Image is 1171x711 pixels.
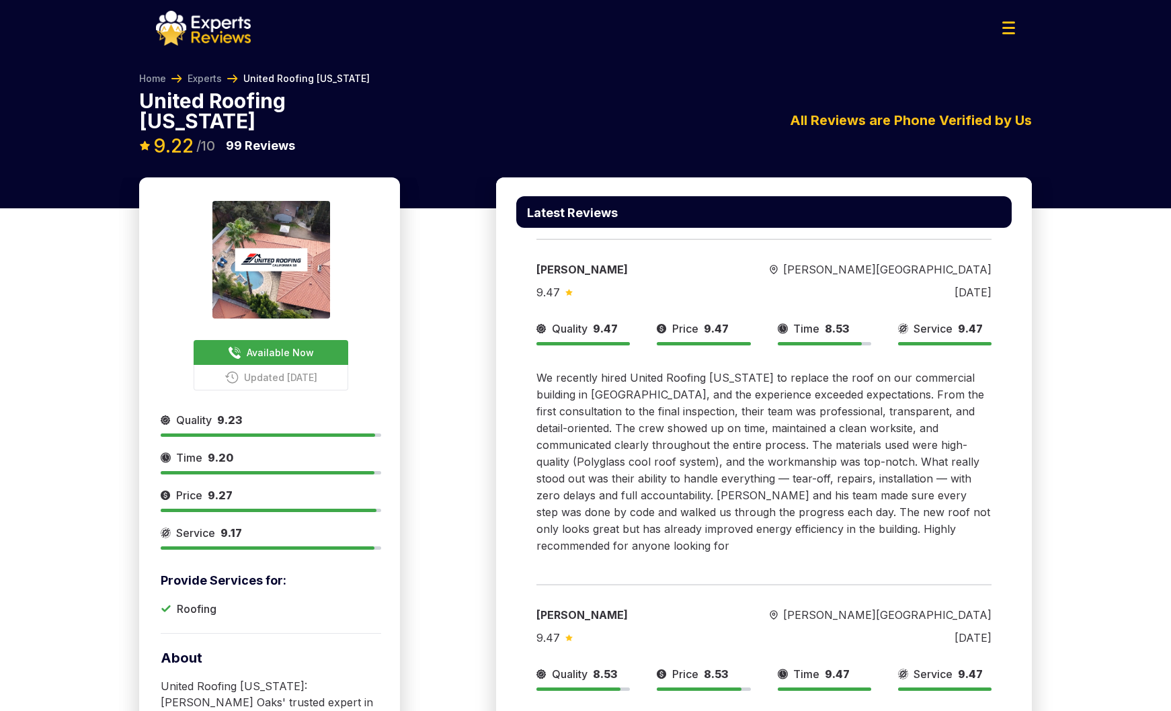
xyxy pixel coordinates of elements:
img: slider icon [161,412,171,428]
img: slider icon [536,321,547,337]
img: buttonPhoneIcon [228,346,241,360]
div: All Reviews are Phone Verified by Us [496,110,1032,130]
a: Experts [188,72,222,85]
img: slider icon [657,321,667,337]
div: [PERSON_NAME] [536,261,719,278]
span: Price [672,321,698,337]
button: Updated [DATE] [194,365,348,390]
p: Latest Reviews [527,207,618,219]
span: Quality [552,321,588,337]
span: 99 [226,138,242,153]
img: slider icon [161,525,171,541]
span: Service [914,666,953,682]
p: Provide Services for: [161,571,381,590]
span: 9.22 [153,134,194,157]
span: [PERSON_NAME][GEOGRAPHIC_DATA] [783,607,992,623]
nav: Breadcrumb [139,72,370,85]
span: Updated [DATE] [244,370,317,384]
span: /10 [196,139,215,153]
img: slider icon [778,321,788,337]
img: slider icon [898,666,908,682]
span: We recently hired United Roofing [US_STATE] to replace the roof on our commercial building in [GE... [536,371,990,552]
span: Quality [176,412,212,428]
span: Time [176,450,202,466]
p: Reviews [226,136,295,155]
img: slider icon [657,666,667,682]
span: 9.17 [220,526,242,540]
span: 9.47 [704,322,729,335]
span: [PERSON_NAME][GEOGRAPHIC_DATA] [783,261,992,278]
span: 9.47 [593,322,618,335]
button: Available Now [194,340,348,365]
img: slider icon [770,610,778,620]
span: Time [793,321,819,337]
img: slider icon [161,450,171,466]
img: slider icon [898,321,908,337]
span: 9.23 [217,413,242,427]
img: slider icon [536,666,547,682]
div: [DATE] [955,284,992,300]
img: Menu Icon [1002,22,1015,34]
span: Price [176,487,202,503]
a: Home [139,72,166,85]
span: Service [914,321,953,337]
span: 8.53 [704,667,728,681]
img: slider icon [565,289,573,296]
span: 9.47 [958,667,983,681]
p: United Roofing [US_STATE] [139,91,400,131]
span: Available Now [247,345,314,360]
span: Service [176,525,215,541]
span: 9.47 [536,286,560,299]
span: 8.53 [825,322,849,335]
span: Time [793,666,819,682]
span: United Roofing [US_STATE] [243,72,370,85]
span: 9.47 [958,322,983,335]
img: logo [156,11,251,46]
div: [PERSON_NAME] [536,607,719,623]
p: Roofing [177,601,216,617]
span: 8.53 [593,667,617,681]
span: 9.47 [825,667,850,681]
span: Price [672,666,698,682]
img: slider icon [778,666,788,682]
img: slider icon [565,634,573,641]
span: Quality [552,666,588,682]
span: 9.47 [536,631,560,644]
span: 9.27 [208,489,233,502]
div: [DATE] [955,630,992,646]
img: buttonPhoneIcon [225,371,239,384]
img: slider icon [161,487,171,503]
p: About [161,649,381,667]
span: 9.20 [208,451,233,464]
img: slider icon [770,265,778,275]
